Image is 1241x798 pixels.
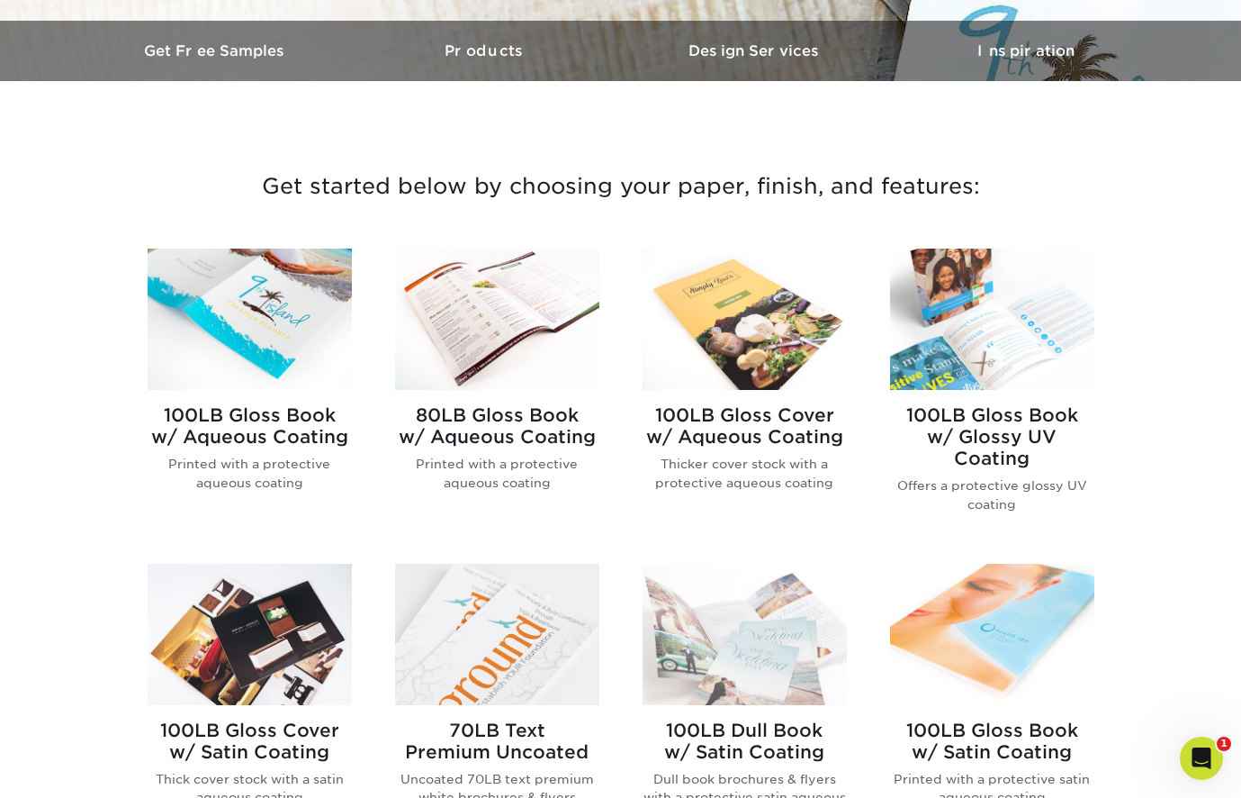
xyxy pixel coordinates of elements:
h3: Inspiration [891,42,1161,59]
iframe: Intercom live chat [1180,737,1223,780]
a: Design Services [621,21,891,81]
img: 70LB Text<br/>Premium Uncoated Brochures & Flyers [395,564,599,705]
h2: 70LB Text Premium Uncoated [395,720,599,763]
h3: Get Free Samples [81,42,351,59]
h2: 100LB Gloss Book w/ Aqueous Coating [148,404,352,448]
a: Products [351,21,621,81]
img: 100LB Dull Book<br/>w/ Satin Coating Brochures & Flyers [643,564,847,705]
a: 100LB Gloss Book<br/>w/ Glossy UV Coating Brochures & Flyers 100LB Gloss Bookw/ Glossy UV Coating... [890,249,1094,542]
h2: 100LB Dull Book w/ Satin Coating [643,720,847,763]
p: Thicker cover stock with a protective aqueous coating [643,455,847,492]
h2: 100LB Gloss Cover w/ Aqueous Coating [643,404,847,448]
h3: Get started below by choosing your paper, finish, and features: [94,146,1147,227]
a: Inspiration [891,21,1161,81]
a: 80LB Gloss Book<br/>w/ Aqueous Coating Brochures & Flyers 80LB Gloss Bookw/ Aqueous Coating Print... [395,249,599,542]
span: 1 [1217,737,1231,751]
h2: 100LB Gloss Cover w/ Satin Coating [148,720,352,763]
img: 100LB Gloss Book<br/>w/ Satin Coating Brochures & Flyers [890,564,1094,705]
img: 100LB Gloss Book<br/>w/ Aqueous Coating Brochures & Flyers [148,249,352,390]
h3: Products [351,42,621,59]
img: 100LB Gloss Cover<br/>w/ Aqueous Coating Brochures & Flyers [643,249,847,390]
a: 100LB Gloss Book<br/>w/ Aqueous Coating Brochures & Flyers 100LB Gloss Bookw/ Aqueous Coating Pri... [148,249,352,542]
img: 100LB Gloss Book<br/>w/ Glossy UV Coating Brochures & Flyers [890,249,1094,390]
h3: Design Services [621,42,891,59]
img: 80LB Gloss Book<br/>w/ Aqueous Coating Brochures & Flyers [395,249,599,390]
p: Offers a protective glossy UV coating [890,476,1094,513]
a: 100LB Gloss Cover<br/>w/ Aqueous Coating Brochures & Flyers 100LB Gloss Coverw/ Aqueous Coating T... [643,249,847,542]
a: Get Free Samples [81,21,351,81]
h2: 100LB Gloss Book w/ Glossy UV Coating [890,404,1094,469]
img: 100LB Gloss Cover<br/>w/ Satin Coating Brochures & Flyers [148,564,352,705]
p: Printed with a protective aqueous coating [395,455,599,492]
h2: 100LB Gloss Book w/ Satin Coating [890,720,1094,763]
p: Printed with a protective aqueous coating [148,455,352,492]
h2: 80LB Gloss Book w/ Aqueous Coating [395,404,599,448]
